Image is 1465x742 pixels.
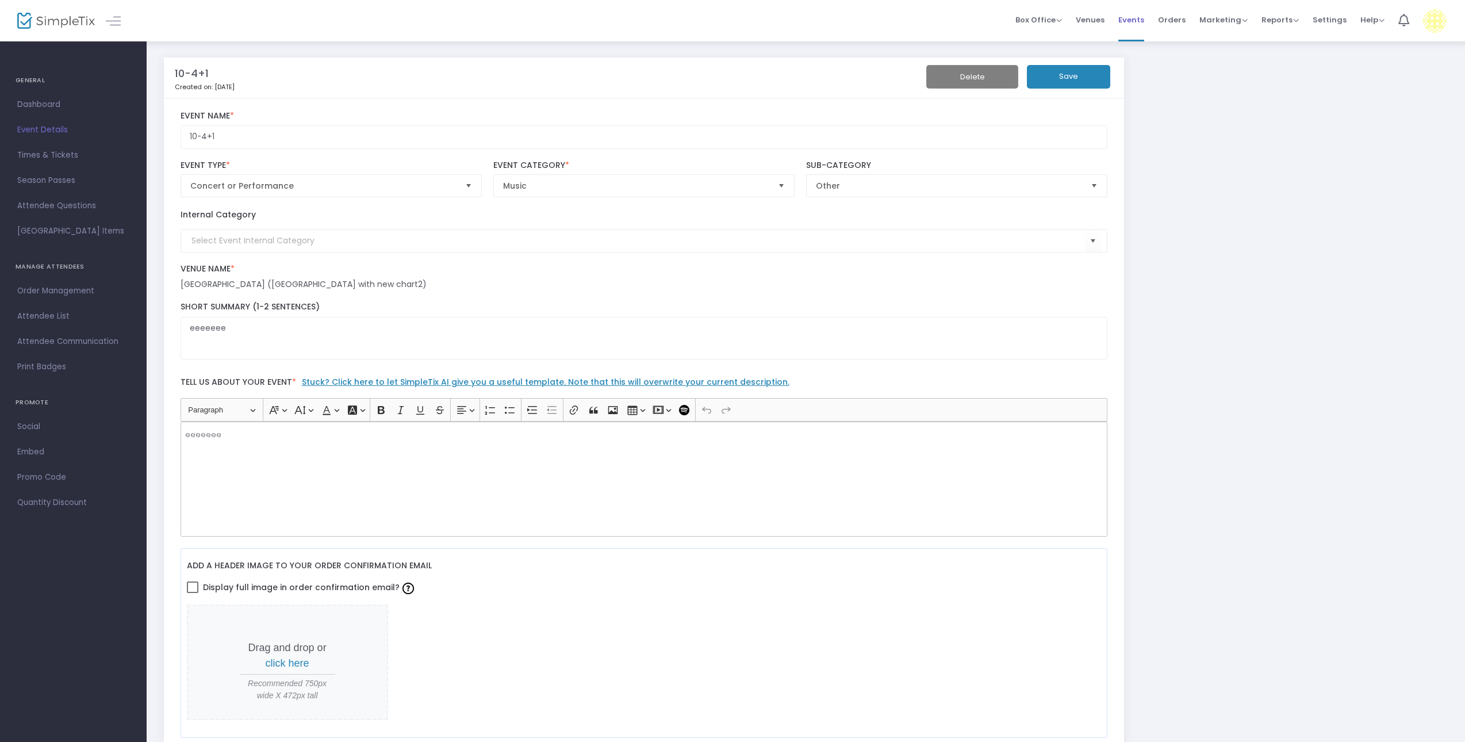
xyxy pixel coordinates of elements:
span: Print Badges [17,359,129,374]
span: Marketing [1199,14,1248,25]
p: eeeeeee [185,429,1102,441]
span: Music [503,180,769,192]
input: Enter Event Name [181,125,1108,149]
img: question-mark [402,583,414,594]
span: Attendee Communication [17,334,129,349]
button: Save [1027,65,1110,89]
input: Select Event Internal Category [191,235,1086,247]
label: Sub-Category [806,160,1108,171]
span: Quantity Discount [17,495,129,510]
span: Promo Code [17,470,129,485]
span: Event Details [17,123,129,137]
button: Select [1085,229,1101,253]
span: Dashboard [17,97,129,112]
span: Display full image in order confirmation email? [203,577,417,597]
button: Select [773,175,789,197]
a: Stuck? Click here to let SimpleTix AI give you a useful template. Note that this will overwrite y... [302,376,789,388]
span: Reports [1261,14,1299,25]
label: Event Category [493,160,795,171]
p: Drag and drop or [240,640,335,671]
span: Times & Tickets [17,148,129,163]
h4: MANAGE ATTENDEES [16,255,131,278]
div: Editor toolbar [181,398,1108,421]
button: Select [1086,175,1102,197]
span: Events [1118,5,1144,35]
p: Created on: [DATE] [175,82,800,92]
button: Paragraph [183,401,260,419]
span: Attendee Questions [17,198,129,213]
div: Rich Text Editor, main [181,422,1108,537]
label: Event Type [181,160,482,171]
span: Short Summary (1-2 Sentences) [181,301,320,312]
button: Select [461,175,477,197]
label: Venue Name [181,264,1108,274]
h4: PROMOTE [16,391,131,414]
span: Social [17,419,129,434]
span: Concert or Performance [190,180,457,192]
span: Paragraph [188,403,248,417]
span: Orders [1158,5,1186,35]
h4: GENERAL [16,69,131,92]
div: [GEOGRAPHIC_DATA] ([GEOGRAPHIC_DATA] with new chart2) [181,278,1108,290]
span: Order Management [17,284,129,299]
span: click here [266,657,309,669]
span: Help [1360,14,1385,25]
span: Attendee List [17,309,129,324]
span: Recommended 750px wide X 472px tall [240,678,335,702]
button: Delete [926,65,1018,89]
span: Settings [1313,5,1347,35]
span: Venues [1076,5,1104,35]
span: [GEOGRAPHIC_DATA] Items [17,224,129,239]
span: Other [816,180,1082,192]
label: Tell us about your event [175,371,1113,398]
label: Internal Category [181,209,256,221]
span: Embed [17,445,129,460]
label: Add a header image to your order confirmation email [187,554,432,578]
m-panel-title: 10-4+1 [175,66,209,81]
label: Event Name [181,111,1108,121]
span: Season Passes [17,173,129,188]
span: Box Office [1015,14,1062,25]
